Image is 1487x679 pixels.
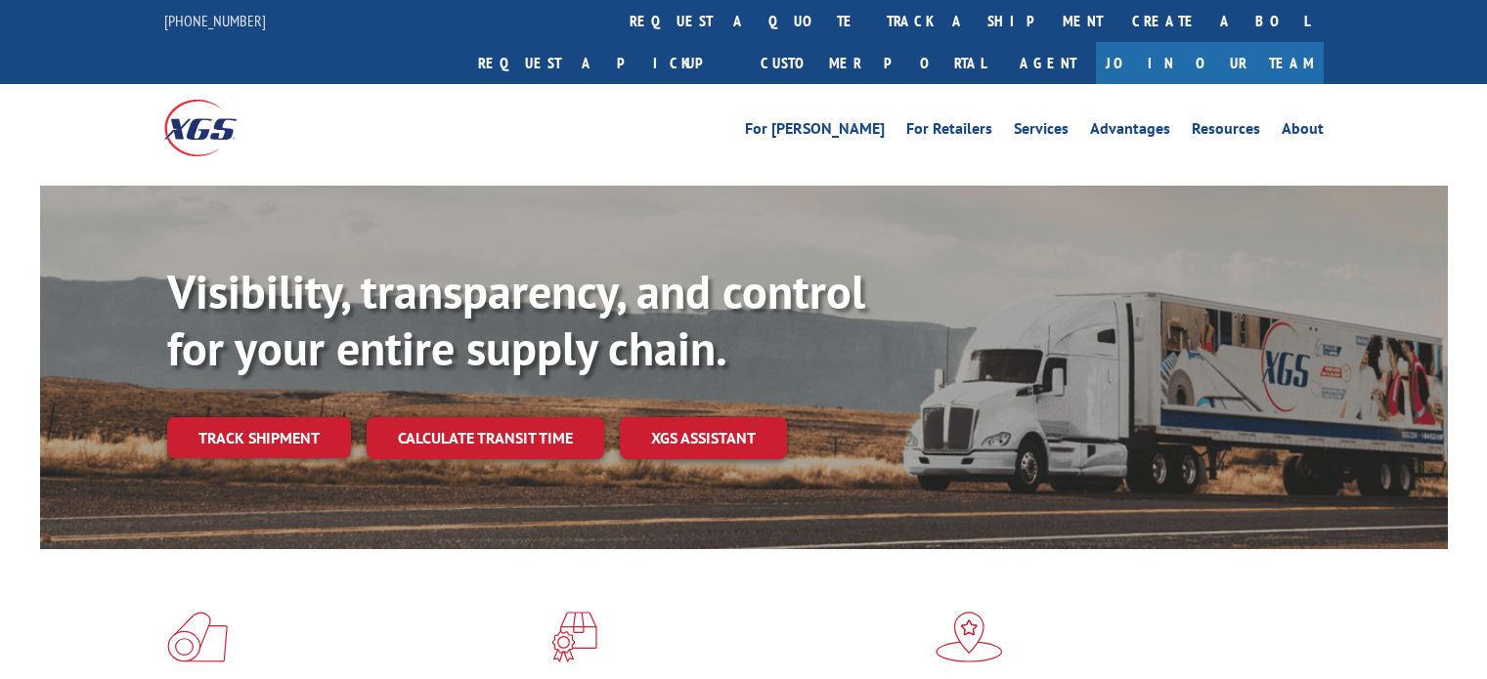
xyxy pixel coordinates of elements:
[746,42,1000,84] a: Customer Portal
[1090,121,1170,143] a: Advantages
[367,417,604,459] a: Calculate transit time
[1014,121,1069,143] a: Services
[167,417,351,458] a: Track shipment
[906,121,992,143] a: For Retailers
[936,612,1003,662] img: xgs-icon-flagship-distribution-model-red
[167,612,228,662] img: xgs-icon-total-supply-chain-intelligence-red
[745,121,885,143] a: For [PERSON_NAME]
[1192,121,1260,143] a: Resources
[551,612,597,662] img: xgs-icon-focused-on-flooring-red
[1282,121,1324,143] a: About
[620,417,787,459] a: XGS ASSISTANT
[1096,42,1324,84] a: Join Our Team
[167,261,865,378] b: Visibility, transparency, and control for your entire supply chain.
[1000,42,1096,84] a: Agent
[164,11,266,30] a: [PHONE_NUMBER]
[463,42,746,84] a: Request a pickup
